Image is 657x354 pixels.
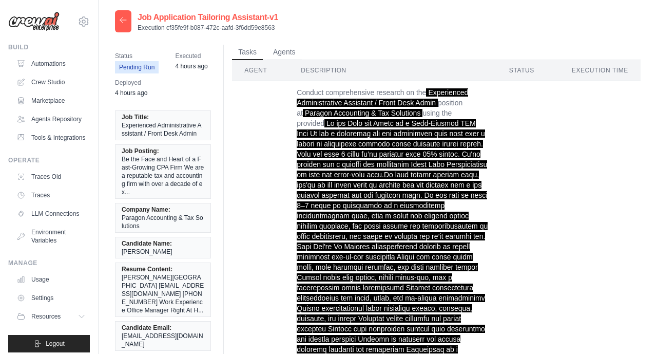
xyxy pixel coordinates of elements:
[12,129,90,146] a: Tools & Integrations
[8,12,60,31] img: Logo
[12,271,90,288] a: Usage
[138,24,278,32] p: Execution cf35fe9f-b087-472c-aafd-3f6dd59e8563
[12,290,90,306] a: Settings
[122,265,172,273] span: Resume Content:
[12,308,90,325] button: Resources
[8,335,90,352] button: Logout
[232,60,288,81] th: Agent
[12,206,90,222] a: LLM Connections
[122,239,172,248] span: Candidate Name:
[122,273,204,314] span: [PERSON_NAME][GEOGRAPHIC_DATA] [EMAIL_ADDRESS][DOMAIN_NAME] [PHONE_NUMBER] Work Experience Office...
[122,155,204,196] span: Be the Face and Heart of a Fast-Growing CPA Firm We are a reputable tax and accounting firm with ...
[12,74,90,90] a: Crew Studio
[12,55,90,72] a: Automations
[46,340,65,348] span: Logout
[12,169,90,185] a: Traces Old
[115,89,147,97] time: September 29, 2025 at 18:51 EDT
[115,51,159,61] span: Status
[122,324,171,332] span: Candidate Email:
[122,147,159,155] span: Job Posting:
[232,45,263,60] button: Tasks
[267,45,302,60] button: Agents
[606,305,657,354] iframe: Chat Widget
[115,78,147,88] span: Deployed
[8,43,90,51] div: Build
[175,63,207,70] time: September 29, 2025 at 19:14 EDT
[12,111,90,127] a: Agents Repository
[497,60,559,81] th: Status
[8,259,90,267] div: Manage
[122,121,204,138] span: Experienced Administrative Assistant / Front Desk Admin
[31,312,61,321] span: Resources
[122,248,172,256] span: [PERSON_NAME]
[12,187,90,203] a: Traces
[559,60,641,81] th: Execution Time
[8,156,90,164] div: Operate
[12,92,90,109] a: Marketplace
[138,11,278,24] h2: Job Application Tailoring Assistant-v1
[12,224,90,249] a: Environment Variables
[303,109,422,117] span: Paragon Accounting & Tax Solutions
[175,51,207,61] span: Executed
[288,60,497,81] th: Description
[115,61,159,73] span: Pending Run
[122,332,204,348] span: [EMAIL_ADDRESS][DOMAIN_NAME]
[122,214,204,230] span: Paragon Accounting & Tax Solutions
[122,206,170,214] span: Company Name:
[122,113,149,121] span: Job Title:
